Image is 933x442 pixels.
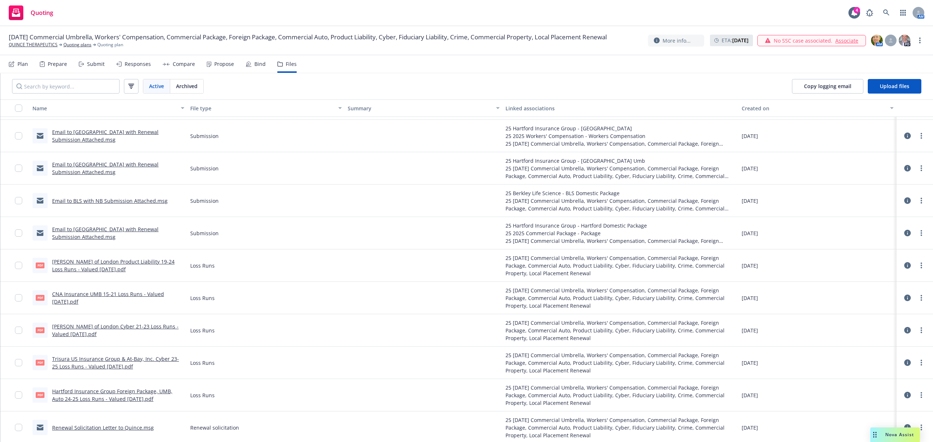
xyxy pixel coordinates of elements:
a: more [916,36,924,45]
span: Loss Runs [190,391,215,399]
a: Quoting [6,3,56,23]
input: Toggle Row Selected [15,197,22,204]
span: Submission [190,229,219,237]
div: 25 [DATE] Commercial Umbrella, Workers' Compensation, Commercial Package, Foreign Package, Commer... [505,197,736,212]
button: Upload files [868,79,921,94]
span: pdf [36,295,44,300]
span: Loss Runs [190,294,215,302]
a: more [917,131,926,140]
span: pdf [36,392,44,398]
span: Quoting [31,10,53,16]
a: more [917,261,926,270]
div: 25 [DATE] Commercial Umbrella, Workers' Compensation, Commercial Package, Foreign Package, Commer... [505,384,736,407]
span: Loss Runs [190,359,215,367]
input: Toggle Row Selected [15,359,22,366]
input: Toggle Row Selected [15,424,22,431]
input: Toggle Row Selected [15,391,22,399]
input: Select all [15,104,22,112]
input: Toggle Row Selected [15,132,22,139]
button: Name [30,99,187,117]
div: Compare [173,61,195,67]
div: Responses [125,61,151,67]
a: [PERSON_NAME] of London Cyber 21-23 Loss Runs - Valued [DATE].pdf [52,323,179,338]
div: 25 2025 Workers' Compensation - Workers Compensation [505,132,736,140]
div: Drag to move [870,427,879,442]
div: Propose [214,61,234,67]
span: [DATE] [742,262,758,269]
div: File type [190,104,334,112]
div: 25 Hartford Insurance Group - [GEOGRAPHIC_DATA] [505,125,736,132]
span: [DATE] [742,424,758,431]
input: Toggle Row Selected [15,165,22,172]
div: 25 Berkley Life Science - BLS Domestic Package [505,189,736,197]
span: ETA : [722,36,749,44]
a: Email to [GEOGRAPHIC_DATA] with Renewal Submission Attached.msg [52,226,159,240]
div: Plan [17,61,28,67]
img: photo [899,35,910,46]
span: [DATE] [742,359,758,367]
div: Submit [87,61,105,67]
span: [DATE] [742,165,758,172]
span: More info... [663,37,691,44]
a: Search [879,5,894,20]
input: Toggle Row Selected [15,327,22,334]
div: Summary [348,104,492,112]
span: pdf [36,360,44,365]
a: Email to [GEOGRAPHIC_DATA] with Renewal Submission Attached.msg [52,129,159,143]
div: 25 [DATE] Commercial Umbrella, Workers' Compensation, Commercial Package, Foreign Package, Commer... [505,416,736,439]
a: Associate [835,37,858,44]
div: Prepare [48,61,67,67]
div: 25 [DATE] Commercial Umbrella, Workers' Compensation, Commercial Package, Foreign Package, Commer... [505,319,736,342]
div: 25 [DATE] Commercial Umbrella, Workers' Compensation, Commercial Package, Foreign Package, Commer... [505,351,736,374]
div: 25 [DATE] Commercial Umbrella, Workers' Compensation, Commercial Package, Foreign Package, Commer... [505,140,736,147]
button: Copy logging email [792,79,863,94]
input: Search by keyword... [12,79,120,94]
div: 25 [DATE] Commercial Umbrella, Workers' Compensation, Commercial Package, Foreign Package, Commer... [505,237,736,245]
input: Toggle Row Selected [15,229,22,237]
span: [DATE] [742,391,758,399]
div: Name [32,104,176,112]
a: more [917,358,926,367]
a: Hartford Insurance Group Foreign Package, UMB, Auto 24-25 Loss Runs - Valued [DATE].pdf [52,388,172,402]
a: Renewal Solicitation Letter to Quince.msg [52,424,154,431]
button: Created on [739,99,897,117]
button: File type [187,99,345,117]
button: More info... [648,35,704,47]
div: Created on [742,104,886,112]
span: No SSC case associated. [774,37,832,44]
span: Submission [190,197,219,205]
a: more [917,423,926,432]
a: more [917,293,926,302]
a: Report a Bug [862,5,877,20]
a: more [917,229,926,237]
span: [DATE] [742,197,758,205]
input: Toggle Row Selected [15,262,22,269]
span: Submission [190,165,219,172]
span: [DATE] [742,327,758,334]
div: Bind [254,61,266,67]
span: Quoting plan [97,42,123,48]
span: Nova Assist [885,431,914,438]
img: photo [871,35,883,46]
a: more [917,164,926,173]
a: QUINCE THERAPEUTICS [9,42,58,48]
a: Quoting plans [63,42,91,48]
a: Email to [GEOGRAPHIC_DATA] with Renewal Submission Attached.msg [52,161,159,175]
strong: [DATE] [732,37,749,44]
a: [PERSON_NAME] of London Product Liability 19-24 Loss Runs - Valued [DATE].pdf [52,258,175,273]
div: 4 [854,5,860,12]
span: [DATE] Commercial Umbrella, Workers' Compensation, Commercial Package, Foreign Package, Commercia... [9,33,607,42]
button: Summary [345,99,503,117]
button: Linked associations [503,99,739,117]
span: [DATE] [742,229,758,237]
div: Linked associations [505,104,736,112]
input: Toggle Row Selected [15,294,22,301]
div: 25 [DATE] Commercial Umbrella, Workers' Compensation, Commercial Package, Foreign Package, Commer... [505,165,736,180]
span: [DATE] [742,294,758,302]
span: [DATE] [742,132,758,140]
div: Files [286,61,297,67]
span: pdf [36,327,44,333]
div: 25 [DATE] Commercial Umbrella, Workers' Compensation, Commercial Package, Foreign Package, Commer... [505,254,736,277]
span: Loss Runs [190,262,215,269]
a: Trisura US Insurance Group & At-Bay, Inc. Cyber 23-25 Loss Runs - Valued [DATE].pdf [52,355,179,370]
